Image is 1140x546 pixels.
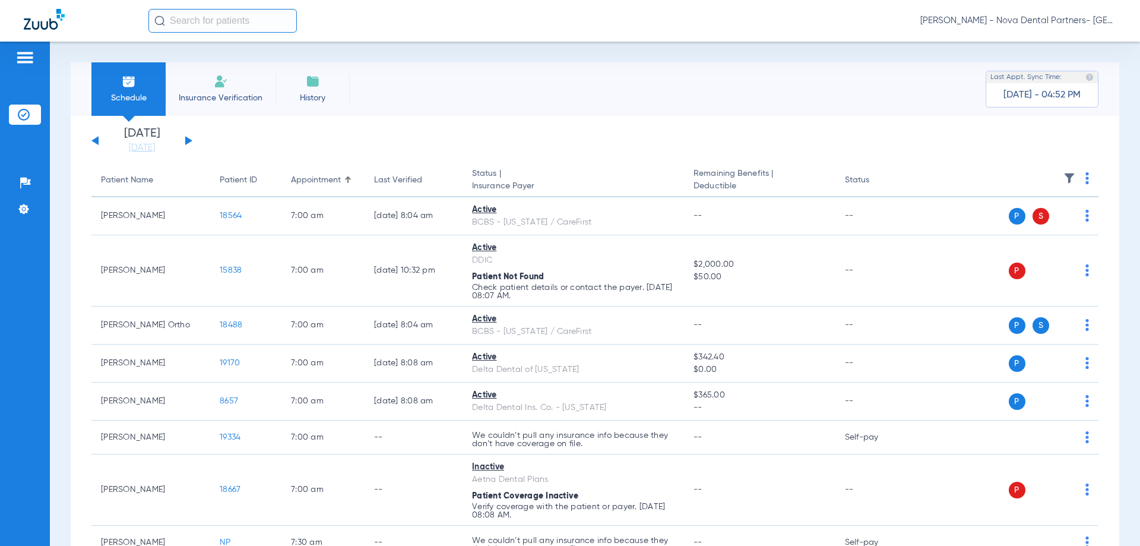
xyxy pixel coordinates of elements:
[365,421,463,455] td: --
[835,235,916,307] td: --
[472,283,674,300] p: Check patient details or contact the payer. [DATE] 08:07 AM.
[835,197,916,235] td: --
[472,402,674,414] div: Delta Dental Ins. Co. - [US_STATE]
[91,455,210,526] td: [PERSON_NAME]
[472,254,674,267] div: DDIC
[693,485,702,494] span: --
[1085,73,1094,81] img: last sync help info
[693,402,825,414] span: --
[91,421,210,455] td: [PERSON_NAME]
[1085,357,1089,369] img: group-dot-blue.svg
[106,128,178,154] li: [DATE]
[220,359,240,367] span: 19170
[365,197,463,235] td: [DATE] 8:04 AM
[472,273,544,281] span: Patient Not Found
[1003,89,1081,101] span: [DATE] - 04:52 PM
[463,164,684,197] th: Status |
[220,433,240,441] span: 19334
[835,383,916,421] td: --
[175,92,267,104] span: Insurance Verification
[472,431,674,448] p: We couldn’t pull any insurance info because they don’t have coverage on file.
[693,364,825,376] span: $0.00
[291,174,355,187] div: Appointment
[148,9,297,33] input: Search for patients
[1085,264,1089,276] img: group-dot-blue.svg
[284,92,341,104] span: History
[1033,208,1049,225] span: S
[472,313,674,326] div: Active
[472,216,674,229] div: BCBS - [US_STATE] / CareFirst
[91,383,210,421] td: [PERSON_NAME]
[91,307,210,345] td: [PERSON_NAME] Ortho
[472,204,674,216] div: Active
[220,174,272,187] div: Patient ID
[374,174,453,187] div: Last Verified
[15,51,34,65] img: hamburger-icon
[693,389,825,402] span: $365.00
[91,235,210,307] td: [PERSON_NAME]
[693,212,702,220] span: --
[24,9,65,30] img: Zuub Logo
[472,474,674,486] div: Aetna Dental Plans
[374,174,422,187] div: Last Verified
[472,503,674,519] p: Verify coverage with the patient or payer. [DATE] 08:08 AM.
[693,258,825,271] span: $2,000.00
[1009,393,1025,410] span: P
[100,92,157,104] span: Schedule
[281,345,365,383] td: 7:00 AM
[281,383,365,421] td: 7:00 AM
[835,421,916,455] td: Self-pay
[1085,210,1089,222] img: group-dot-blue.svg
[920,15,1116,27] span: [PERSON_NAME] - Nova Dental Partners- [GEOGRAPHIC_DATA]
[472,180,674,192] span: Insurance Payer
[1085,319,1089,331] img: group-dot-blue.svg
[990,71,1062,83] span: Last Appt. Sync Time:
[220,174,257,187] div: Patient ID
[365,383,463,421] td: [DATE] 8:08 AM
[220,266,242,274] span: 15838
[1085,172,1089,184] img: group-dot-blue.svg
[154,15,165,26] img: Search Icon
[693,351,825,364] span: $342.40
[1085,395,1089,407] img: group-dot-blue.svg
[693,271,825,283] span: $50.00
[106,142,178,154] a: [DATE]
[101,174,153,187] div: Patient Name
[91,197,210,235] td: [PERSON_NAME]
[214,74,228,89] img: Manual Insurance Verification
[1009,482,1025,498] span: P
[684,164,835,197] th: Remaining Benefits |
[472,389,674,402] div: Active
[365,455,463,526] td: --
[472,242,674,254] div: Active
[91,345,210,383] td: [PERSON_NAME]
[693,433,702,441] span: --
[472,492,578,500] span: Patient Coverage Inactive
[220,485,240,494] span: 18667
[693,180,825,192] span: Deductible
[1009,355,1025,372] span: P
[1009,317,1025,334] span: P
[472,461,674,474] div: Inactive
[835,307,916,345] td: --
[281,197,365,235] td: 7:00 AM
[1009,208,1025,225] span: P
[835,164,916,197] th: Status
[365,235,463,307] td: [DATE] 10:32 PM
[1085,431,1089,443] img: group-dot-blue.svg
[281,235,365,307] td: 7:00 AM
[291,174,341,187] div: Appointment
[122,74,136,89] img: Schedule
[693,321,702,329] span: --
[835,345,916,383] td: --
[472,351,674,364] div: Active
[281,421,365,455] td: 7:00 AM
[281,455,365,526] td: 7:00 AM
[220,212,242,220] span: 18564
[281,307,365,345] td: 7:00 AM
[835,455,916,526] td: --
[1009,263,1025,279] span: P
[1033,317,1049,334] span: S
[472,326,674,338] div: BCBS - [US_STATE] / CareFirst
[101,174,201,187] div: Patient Name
